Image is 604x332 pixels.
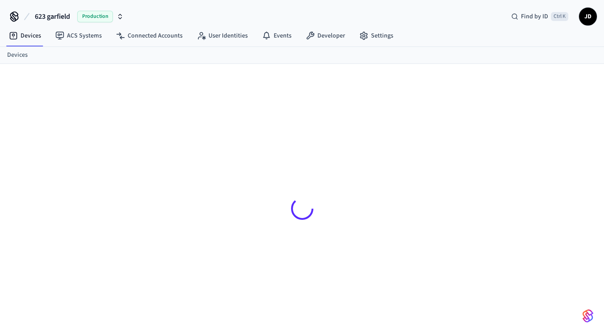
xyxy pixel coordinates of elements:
a: User Identities [190,28,255,44]
a: ACS Systems [48,28,109,44]
div: Find by IDCtrl K [504,8,575,25]
span: 623 garfield [35,11,70,22]
a: Settings [352,28,400,44]
a: Developer [299,28,352,44]
img: SeamLogoGradient.69752ec5.svg [583,309,593,323]
a: Events [255,28,299,44]
a: Connected Accounts [109,28,190,44]
a: Devices [2,28,48,44]
a: Devices [7,50,28,60]
span: JD [580,8,596,25]
span: Production [77,11,113,22]
span: Find by ID [521,12,548,21]
span: Ctrl K [551,12,568,21]
button: JD [579,8,597,25]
